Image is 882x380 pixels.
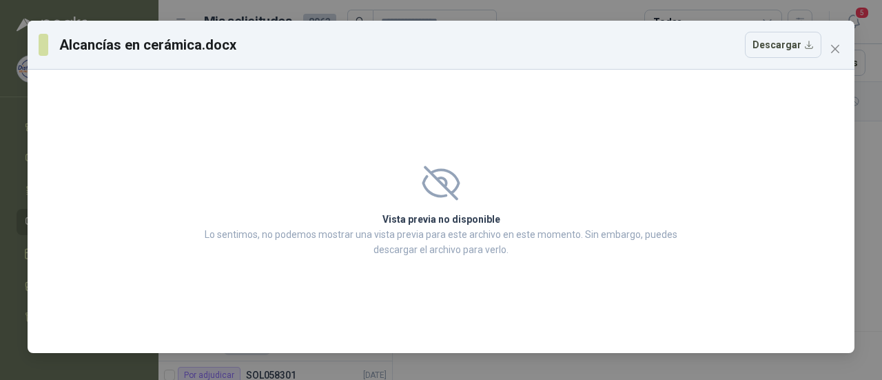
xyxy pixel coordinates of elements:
button: Close [824,38,846,60]
span: close [830,43,841,54]
h2: Vista previa no disponible [201,212,681,227]
h3: Alcancías en cerámica.docx [59,34,238,55]
button: Descargar [745,32,821,58]
p: Lo sentimos, no podemos mostrar una vista previa para este archivo en este momento. Sin embargo, ... [201,227,681,257]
